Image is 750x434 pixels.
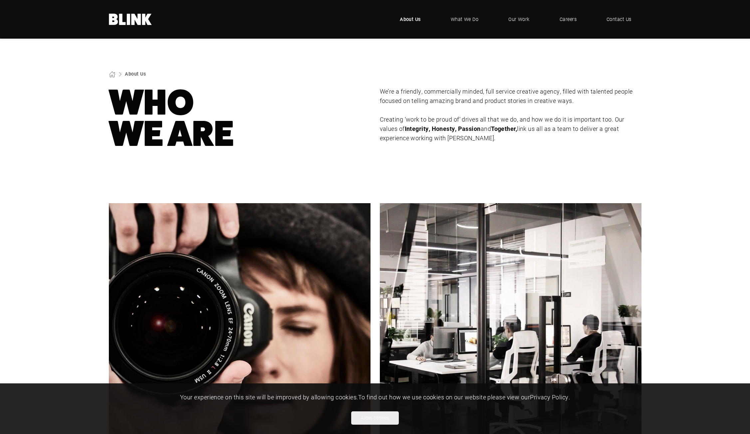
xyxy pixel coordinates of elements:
a: Home [109,14,152,25]
a: Contact Us [597,9,641,29]
a: About Us [390,9,431,29]
span: What We Do [451,16,479,23]
strong: Integrity, Honesty, Passion [405,125,481,133]
a: What We Do [441,9,489,29]
p: We’re a friendly, commercially minded, full service creative agency, filled with talented people ... [380,87,641,106]
a: Careers [550,9,587,29]
h1: Who We Are [109,87,371,150]
span: About Us [400,16,421,23]
a: About Us [125,71,146,77]
span: Our Work [508,16,530,23]
strong: Together, [491,125,517,133]
span: Careers [560,16,577,23]
a: Our Work [498,9,540,29]
a: Privacy Policy [530,393,568,401]
span: Your experience on this site will be improved by allowing cookies. To find out how we use cookies... [180,393,570,401]
p: Creating ‘work to be proud of’ drives all that we do, and how we do it is important too. Our valu... [380,115,641,143]
button: Allow cookies [351,411,399,425]
span: Contact Us [607,16,631,23]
